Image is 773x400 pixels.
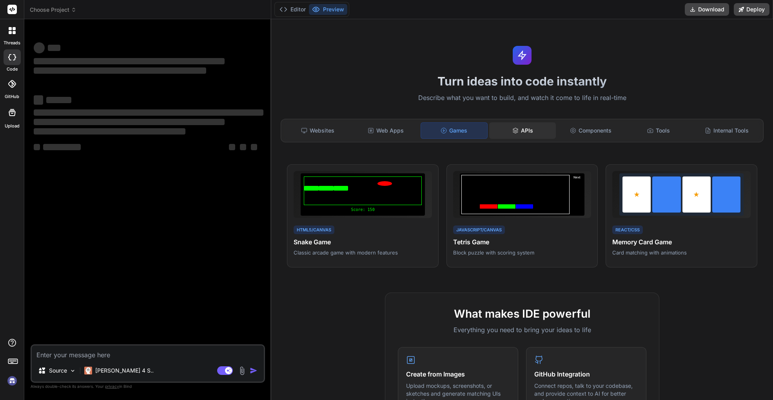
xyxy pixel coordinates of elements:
label: GitHub [5,93,19,100]
p: Card matching with animations [612,249,751,256]
span: ‌ [34,42,45,53]
label: code [7,66,18,73]
img: icon [250,367,258,375]
h4: Snake Game [294,237,432,247]
span: ‌ [34,119,225,125]
span: ‌ [34,95,43,105]
button: Deploy [734,3,769,16]
img: Pick Models [69,367,76,374]
button: Preview [309,4,347,15]
img: attachment [238,366,247,375]
div: HTML5/Canvas [294,225,334,235]
h2: What makes IDE powerful [398,305,646,322]
span: ‌ [229,144,235,150]
label: Upload [5,123,20,129]
span: ‌ [34,144,40,150]
div: Next [571,175,583,214]
h4: Memory Card Game [612,237,751,247]
div: React/CSS [612,225,643,235]
img: signin [5,374,19,387]
p: Everything you need to bring your ideas to life [398,325,646,335]
div: JavaScript/Canvas [453,225,505,235]
label: threads [4,40,20,46]
p: Always double-check its answers. Your in Bind [31,383,265,390]
span: ‌ [46,97,71,103]
span: ‌ [34,109,263,116]
div: Websites [284,122,351,139]
div: Internal Tools [693,122,760,139]
span: ‌ [251,144,257,150]
span: ‌ [240,144,246,150]
span: Choose Project [30,6,76,14]
img: Claude 4 Sonnet [84,367,92,375]
h4: Create from Images [406,369,510,379]
p: Classic arcade game with modern features [294,249,432,256]
h4: Tetris Game [453,237,592,247]
p: [PERSON_NAME] 4 S.. [95,367,154,375]
div: Games [421,122,488,139]
button: Editor [276,4,309,15]
p: Describe what you want to build, and watch it come to life in real-time [276,93,768,103]
div: Score: 150 [304,207,422,213]
p: Block puzzle with scoring system [453,249,592,256]
span: ‌ [43,144,81,150]
div: Web Apps [352,122,419,139]
span: ‌ [34,67,206,74]
span: ‌ [48,45,60,51]
div: APIs [489,122,556,139]
h4: GitHub Integration [534,369,638,379]
span: ‌ [34,128,185,135]
div: Tools [626,122,692,139]
span: ‌ [34,58,225,64]
button: Download [685,3,729,16]
div: Components [557,122,624,139]
p: Source [49,367,67,375]
h1: Turn ideas into code instantly [276,74,768,88]
span: privacy [105,384,119,389]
